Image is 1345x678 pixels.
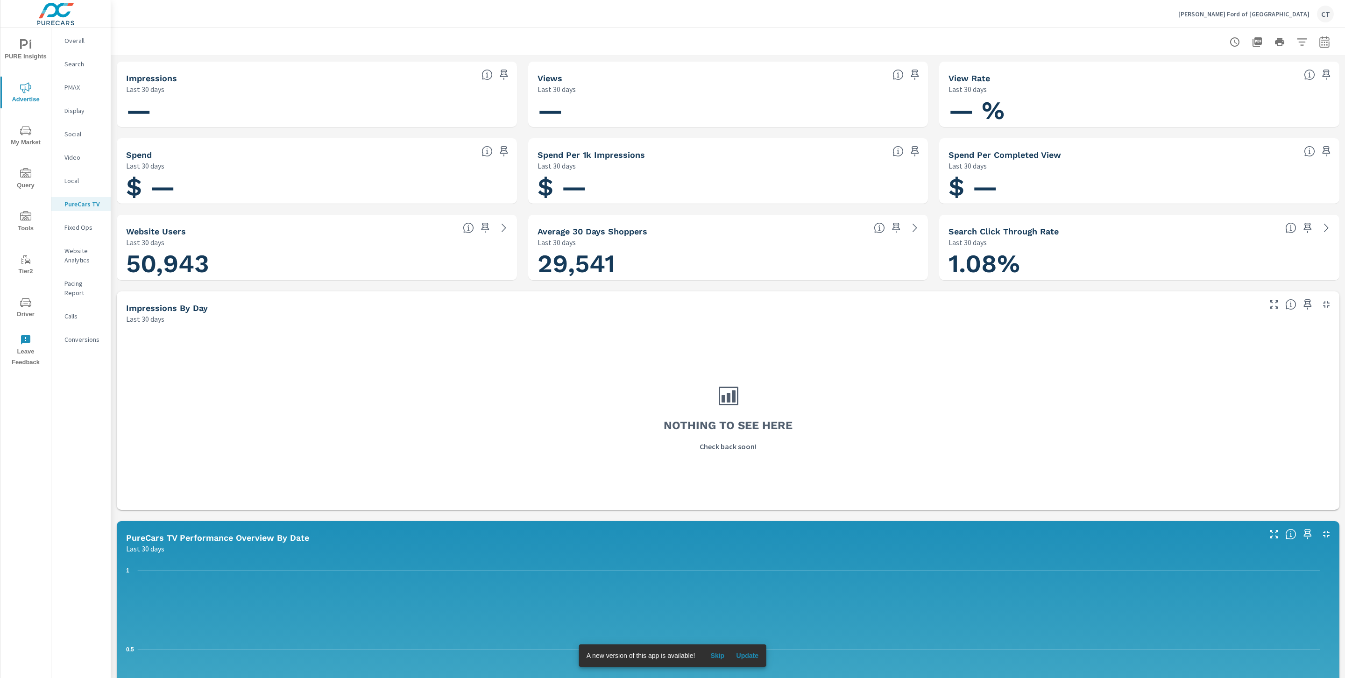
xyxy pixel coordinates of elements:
div: Display [51,104,111,118]
span: Number of times your connected TV ad was viewed completely by a user. [Source: This data is provi... [892,69,904,80]
p: Check back soon! [700,441,757,452]
span: Tools [3,211,48,234]
div: Overall [51,34,111,48]
span: A new version of this app is available! [587,652,695,659]
span: Cost of your connected TV ad campaigns. [Source: This data is provided by the video advertising p... [481,146,493,157]
span: Advertise [3,82,48,105]
span: Update [736,651,758,660]
p: Last 30 days [126,543,164,554]
span: Query [3,168,48,191]
p: Last 30 days [538,237,576,248]
span: PURE Insights [3,39,48,62]
span: Save this to your personalized report [496,144,511,159]
button: Print Report [1270,33,1289,51]
a: See more details in report [1319,220,1334,235]
div: PureCars TV [51,197,111,211]
span: Total spend per 1,000 impressions. [Source: This data is provided by the video advertising platform] [1304,146,1315,157]
span: Save this to your personalized report [1300,297,1315,312]
div: Fixed Ops [51,220,111,234]
span: Save this to your personalized report [907,67,922,82]
h5: Spend Per 1k Impressions [538,150,645,160]
p: Fixed Ops [64,223,103,232]
span: Leave Feedback [3,334,48,368]
a: See more details in report [907,220,922,235]
div: Local [51,174,111,188]
p: Last 30 days [126,313,164,325]
p: Local [64,176,103,185]
button: Select Date Range [1315,33,1334,51]
p: PMAX [64,83,103,92]
div: Video [51,150,111,164]
h1: 29,541 [538,248,919,280]
p: Website Analytics [64,246,103,265]
span: Tier2 [3,254,48,277]
p: Last 30 days [949,160,987,171]
p: [PERSON_NAME] Ford of [GEOGRAPHIC_DATA] [1178,10,1310,18]
span: Save this to your personalized report [496,67,511,82]
button: Update [732,648,762,663]
p: Pacing Report [64,279,103,297]
div: Search [51,57,111,71]
span: Save this to your personalized report [1300,527,1315,542]
p: Video [64,153,103,162]
span: My Market [3,125,48,148]
button: Skip [702,648,732,663]
h5: Search Click Through Rate [949,226,1059,236]
p: Calls [64,311,103,321]
h5: Average 30 Days Shoppers [538,226,647,236]
h5: Views [538,73,562,83]
div: CT [1317,6,1334,22]
h5: Website Users [126,226,186,236]
text: 0.5 [126,646,134,653]
p: PureCars TV [64,199,103,209]
div: Conversions [51,332,111,346]
div: Pacing Report [51,276,111,300]
p: Last 30 days [126,160,164,171]
h1: — % [949,95,1330,127]
span: Save this to your personalized report [889,220,904,235]
text: 1 [126,567,129,574]
span: Save this to your personalized report [907,144,922,159]
span: Understand PureCars TV performance data over time and see how metrics compare to each other over ... [1285,529,1296,540]
button: "Export Report to PDF" [1248,33,1267,51]
div: Website Analytics [51,244,111,267]
span: Save this to your personalized report [1319,67,1334,82]
h3: Nothing to see here [664,417,793,433]
span: Percentage of Impressions where the ad was viewed completely. “Impressions” divided by “Views”. [... [1304,69,1315,80]
h5: View Rate [949,73,990,83]
p: Last 30 days [126,237,164,248]
h1: 50,943 [126,248,508,280]
p: Last 30 days [538,160,576,171]
h5: Impressions by Day [126,303,208,313]
button: Make Fullscreen [1267,527,1281,542]
button: Make Fullscreen [1267,297,1281,312]
span: Unique website visitors over the selected time period. [Source: Website Analytics] [463,222,474,233]
span: Save this to your personalized report [1300,220,1315,235]
span: Total spend per 1,000 impressions. [Source: This data is provided by the video advertising platform] [892,146,904,157]
h5: Spend [126,150,152,160]
p: Last 30 days [126,84,164,95]
h5: Impressions [126,73,177,83]
span: Skip [706,651,729,660]
p: Overall [64,36,103,45]
div: Calls [51,309,111,323]
span: Save this to your personalized report [478,220,493,235]
span: Number of times your connected TV ad was presented to a user. [Source: This data is provided by t... [481,69,493,80]
h1: $ — [126,171,508,203]
p: Display [64,106,103,115]
h5: Spend Per Completed View [949,150,1061,160]
span: The number of impressions, broken down by the day of the week they occurred. [1285,299,1296,310]
h1: — [126,95,508,127]
div: PMAX [51,80,111,94]
div: Social [51,127,111,141]
span: Driver [3,297,48,320]
h5: PureCars TV Performance Overview By Date [126,533,309,543]
p: Last 30 days [949,237,987,248]
p: Conversions [64,335,103,344]
span: Percentage of users who viewed your campaigns who clicked through to your website. For example, i... [1285,222,1296,233]
h1: — [538,95,919,127]
p: Social [64,129,103,139]
span: A rolling 30 day total of daily Shoppers on the dealership website, averaged over the selected da... [874,222,885,233]
p: Search [64,59,103,69]
button: Minimize Widget [1319,527,1334,542]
